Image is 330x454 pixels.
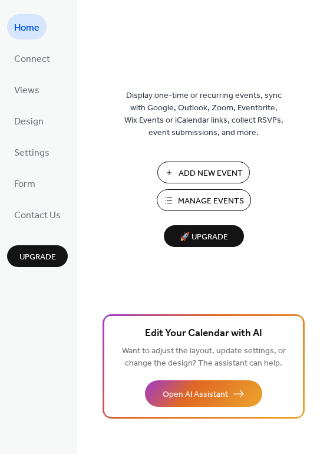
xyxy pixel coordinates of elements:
[178,195,244,208] span: Manage Events
[7,77,47,102] a: Views
[7,14,47,40] a: Home
[14,19,39,37] span: Home
[171,229,237,245] span: 🚀 Upgrade
[7,108,51,133] a: Design
[145,325,262,342] span: Edit Your Calendar with AI
[157,162,250,183] button: Add New Event
[14,175,35,193] span: Form
[7,245,68,267] button: Upgrade
[7,170,42,196] a: Form
[7,45,57,71] a: Connect
[124,90,283,139] span: Display one-time or recurring events, sync with Google, Outlook, Zoom, Eventbrite, Wix Events or ...
[7,202,68,227] a: Contact Us
[157,189,251,211] button: Manage Events
[7,139,57,165] a: Settings
[163,389,228,401] span: Open AI Assistant
[14,50,50,68] span: Connect
[14,81,39,100] span: Views
[14,144,49,162] span: Settings
[14,113,44,131] span: Design
[14,206,61,225] span: Contact Us
[145,380,262,407] button: Open AI Assistant
[122,343,286,371] span: Want to adjust the layout, update settings, or change the design? The assistant can help.
[164,225,244,247] button: 🚀 Upgrade
[179,167,243,180] span: Add New Event
[19,251,56,264] span: Upgrade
